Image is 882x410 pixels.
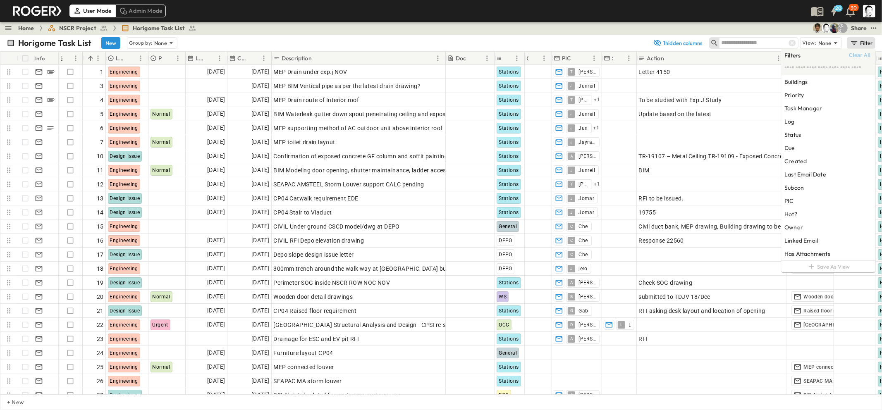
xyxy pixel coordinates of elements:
span: [DATE] [207,137,225,147]
span: 19 [97,279,104,287]
h6: Created [784,157,807,165]
p: 30 [851,5,857,11]
button: Clear All [847,50,872,60]
span: [DATE] [251,236,269,245]
span: [DATE] [251,348,269,358]
span: [DATE] [251,81,269,91]
h6: PIC [784,197,794,205]
span: J [570,212,573,212]
span: [PERSON_NAME] [578,322,596,328]
a: Horigome Task List [121,24,196,32]
div: 水口 浩一 (MIZUGUCHI Koichi) (mizuguti@bcd.taisei.co.jp) [838,23,848,33]
p: None [818,39,832,47]
span: Design Issue [110,195,140,201]
span: Engineering [110,238,138,243]
span: [PERSON_NAME] [578,181,588,188]
span: RFI Air intake detail for customer service room [273,391,399,399]
nav: breadcrumbs [18,24,201,32]
span: C [570,226,573,226]
button: Sort [64,54,73,63]
p: + New [7,398,12,406]
span: [DATE] [251,250,269,259]
span: Stations [499,336,519,342]
span: Engineering [110,364,138,370]
button: Sort [468,54,477,63]
span: Design Issue [110,153,140,159]
span: [DATE] [207,306,225,315]
button: Menu [624,53,634,63]
img: Profile Picture [863,5,875,17]
span: [DATE] [207,193,225,203]
span: Engineering [110,111,138,117]
span: [DATE] [207,390,225,400]
span: Normal [153,167,170,173]
span: Stations [499,125,519,131]
p: PIC [562,54,571,62]
span: 20 [97,293,104,301]
span: Engineering [110,322,138,328]
span: [DATE] [207,292,225,301]
span: 25 [97,363,104,371]
span: Civil duct bank, MEP drawing, Building drawing to be combined. [638,222,810,231]
span: [DATE] [207,67,225,76]
span: Engineering [110,294,138,300]
span: Stations [499,111,519,117]
span: [PERSON_NAME] [578,293,596,300]
span: jero [578,265,588,272]
span: CP04 Catwalk requirement EDE [273,194,358,203]
span: SEAPAC MA storm louver [803,378,864,384]
p: None [154,39,167,47]
span: BOC [499,392,509,398]
span: DEPO [499,238,512,243]
p: Description [282,54,312,62]
span: 14 [97,208,104,217]
span: 27 [97,391,104,399]
span: 19755 [638,208,656,217]
img: 堀米 康介(K.HORIGOME) (horigome@bcd.taisei.co.jp) [821,23,831,33]
span: Design Issue [110,392,140,398]
span: [DATE] [251,109,269,119]
span: [DATE] [251,222,269,231]
span: RFI [638,335,648,343]
span: Jomar [578,195,594,202]
div: User Mode [69,5,115,17]
span: MEP BIM Vertical pipe as per the latest drain drawing? [273,82,421,90]
span: + 1 [593,124,600,132]
button: Sort [86,54,95,63]
span: BIM Modeling door opening, shutter maintainance, ladder access [273,166,449,174]
p: Log [116,54,125,62]
div: Admin Mode [115,5,166,17]
button: Sort [503,54,512,63]
span: General [499,350,517,356]
span: DEPO [499,266,512,272]
span: Depo slope design issue letter [273,250,354,259]
p: Priority [158,54,162,62]
h6: Due [784,144,795,152]
h6: Linked Email [784,236,818,245]
p: Horigome Task List [18,37,91,49]
span: Perimeter SOG inside NSCR ROW NOC NOV [273,279,390,287]
span: Stations [499,153,519,159]
span: 12 [97,180,104,188]
span: SEAPAC MA storm louver [273,377,342,385]
span: Che [578,237,588,244]
span: MEP connected louver [803,364,857,370]
span: [GEOGRAPHIC_DATA] Structural Analysis and Design - CPSI re-submission [273,321,474,329]
span: 22 [97,321,104,329]
button: Menu [589,53,599,63]
span: MEP Drain route of Interior roof [273,96,359,104]
button: test [869,23,879,33]
span: Engineering [110,378,138,384]
span: MEP connected louver [273,363,334,371]
button: Menu [774,53,784,63]
span: [DATE] [251,390,269,400]
span: To be studied with Exp.J Study [638,96,722,104]
span: Junreil [578,167,595,174]
span: [PERSON_NAME] [578,153,596,160]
